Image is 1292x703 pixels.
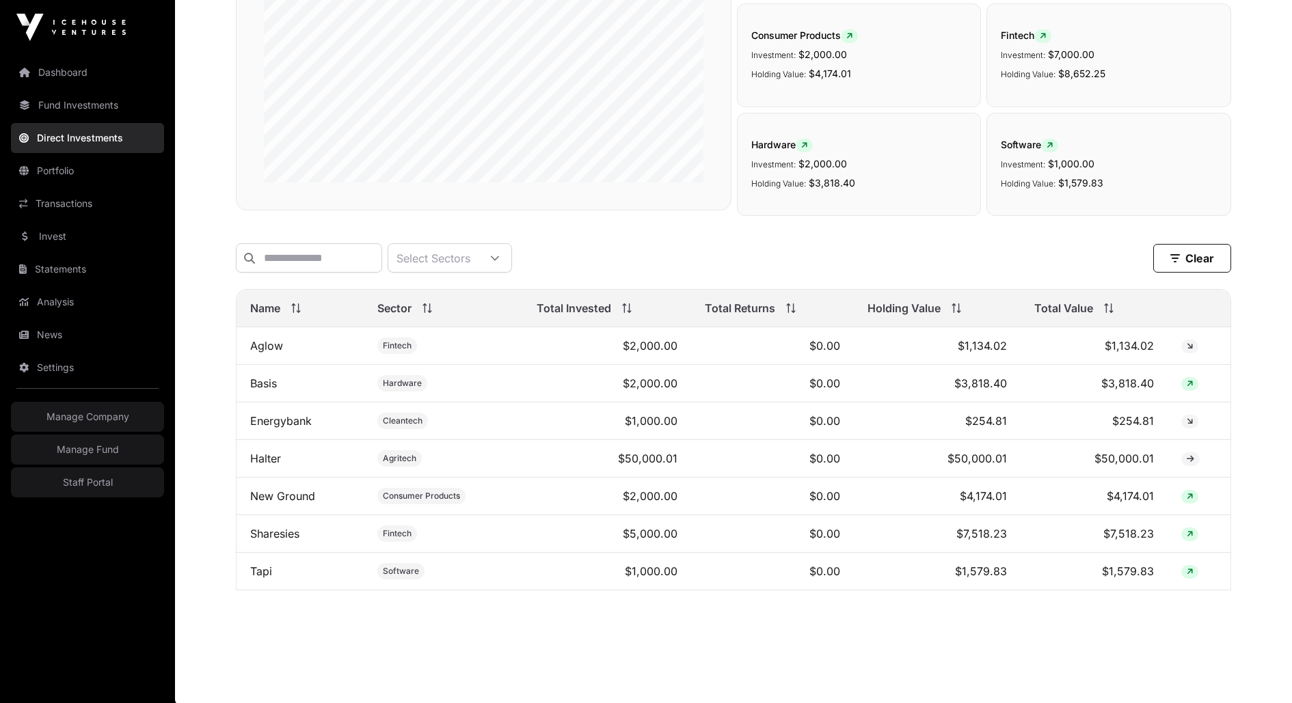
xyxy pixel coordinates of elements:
td: $7,518.23 [854,515,1021,553]
span: $2,000.00 [798,49,847,60]
span: Sector [377,300,412,316]
span: Hardware [751,138,967,152]
span: Name [250,300,280,316]
span: Investment: [751,159,796,169]
td: $50,000.01 [523,440,691,478]
td: $4,174.01 [1021,478,1168,515]
a: Manage Company [11,402,164,432]
td: $1,579.83 [854,553,1021,590]
td: $1,579.83 [1021,553,1168,590]
a: News [11,320,164,350]
span: Holding Value: [751,178,806,189]
td: $4,174.01 [854,478,1021,515]
td: $1,134.02 [1021,327,1168,365]
button: Clear [1153,244,1231,273]
span: Investment: [751,50,796,60]
span: Investment: [1001,50,1045,60]
td: $0.00 [691,327,854,365]
span: Holding Value: [1001,178,1055,189]
a: Invest [11,221,164,251]
a: Tapi [250,564,272,578]
a: Portfolio [11,156,164,186]
td: $5,000.00 [523,515,691,553]
a: Sharesies [250,527,299,540]
td: $50,000.01 [854,440,1021,478]
span: Fintech [1001,29,1217,43]
a: Analysis [11,287,164,317]
a: New Ground [250,489,315,503]
td: $2,000.00 [523,478,691,515]
td: $0.00 [691,402,854,440]
span: $3,818.40 [809,177,855,189]
a: Halter [250,452,281,465]
span: Consumer Products [383,491,460,501]
td: $254.81 [854,402,1021,440]
td: $0.00 [691,553,854,590]
td: $2,000.00 [523,365,691,402]
div: Select Sectors [388,244,479,272]
a: Aglow [250,339,283,353]
td: $0.00 [691,478,854,515]
span: $1,000.00 [1048,158,1094,169]
span: $2,000.00 [798,158,847,169]
td: $2,000.00 [523,327,691,365]
td: $50,000.01 [1021,440,1168,478]
td: $3,818.40 [1021,365,1168,402]
span: Cleantech [383,415,422,426]
span: $4,174.01 [809,68,851,79]
span: Investment: [1001,159,1045,169]
span: Total Returns [705,300,775,316]
span: $7,000.00 [1048,49,1094,60]
a: Transactions [11,189,164,219]
a: Fund Investments [11,90,164,120]
td: $1,000.00 [523,553,691,590]
td: $0.00 [691,440,854,478]
td: $1,134.02 [854,327,1021,365]
a: Basis [250,376,277,390]
a: Direct Investments [11,123,164,153]
span: Software [1001,138,1217,152]
span: Agritech [383,453,416,464]
a: Settings [11,353,164,383]
span: Fintech [383,340,412,351]
td: $3,818.40 [854,365,1021,402]
td: $1,000.00 [523,402,691,440]
td: $254.81 [1021,402,1168,440]
span: Consumer Products [751,29,967,43]
span: $8,652.25 [1058,68,1105,79]
span: $1,579.83 [1058,177,1103,189]
span: Software [383,566,419,577]
span: Total Value [1034,300,1093,316]
td: $0.00 [691,515,854,553]
span: Hardware [383,378,422,389]
td: $7,518.23 [1021,515,1168,553]
td: $0.00 [691,365,854,402]
span: Holding Value: [751,69,806,79]
span: Fintech [383,528,412,539]
a: Staff Portal [11,467,164,497]
span: Holding Value [867,300,941,316]
span: Total Invested [537,300,611,316]
a: Energybank [250,414,312,428]
span: Holding Value: [1001,69,1055,79]
img: Icehouse Ventures Logo [16,14,126,41]
a: Dashboard [11,57,164,87]
a: Statements [11,254,164,284]
iframe: Chat Widget [1224,637,1292,703]
a: Manage Fund [11,435,164,465]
